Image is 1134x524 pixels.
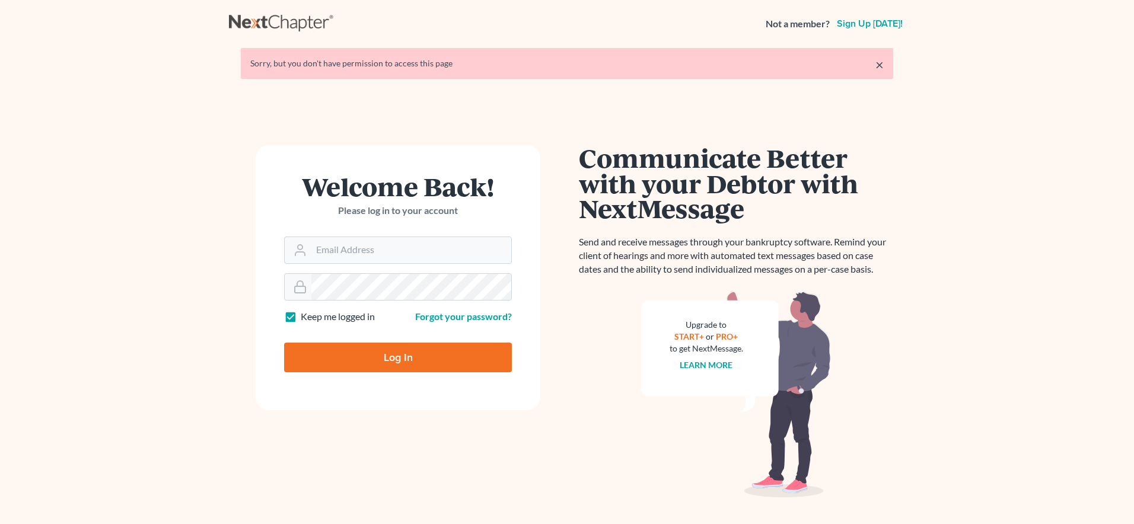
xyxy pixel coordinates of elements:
a: Learn more [680,360,733,370]
input: Email Address [311,237,511,263]
a: Sign up [DATE]! [834,19,905,28]
h1: Communicate Better with your Debtor with NextMessage [579,145,893,221]
a: PRO+ [716,331,738,341]
div: to get NextMessage. [670,343,743,354]
input: Log In [284,343,512,372]
p: Send and receive messages through your bankruptcy software. Remind your client of hearings and mo... [579,235,893,276]
strong: Not a member? [766,17,830,31]
a: × [875,57,884,72]
a: Forgot your password? [415,311,512,322]
div: Upgrade to [670,319,743,331]
p: Please log in to your account [284,204,512,218]
img: nextmessage_bg-59042aed3d76b12b5cd301f8e5b87938c9018125f34e5fa2b7a6b67550977c72.svg [641,290,831,498]
div: Sorry, but you don't have permission to access this page [250,57,884,69]
h1: Welcome Back! [284,174,512,199]
span: or [706,331,715,341]
a: START+ [675,331,705,341]
label: Keep me logged in [301,310,375,324]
